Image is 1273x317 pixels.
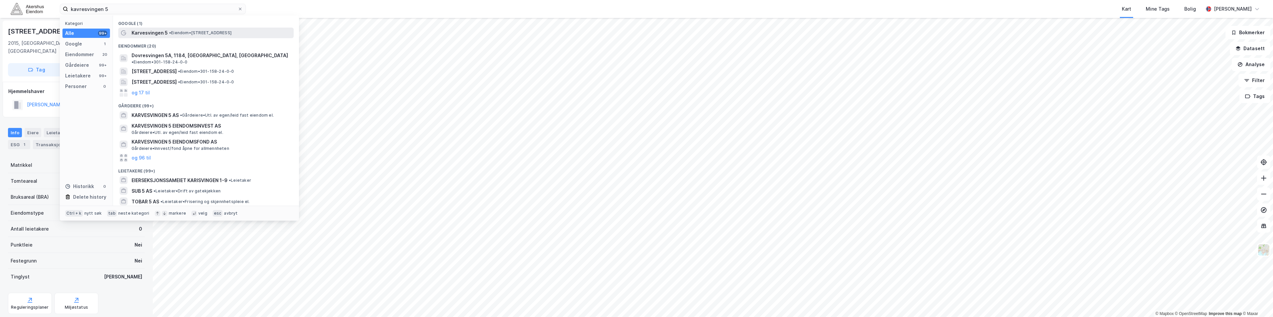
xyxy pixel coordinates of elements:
div: Alle [65,29,74,37]
div: Hjemmelshaver [8,87,145,95]
div: velg [198,211,207,216]
div: 0 [139,225,142,233]
div: esc [213,210,223,217]
button: Tags [1239,90,1270,103]
div: Reguleringsplaner [11,305,49,310]
a: OpenStreetMap [1175,311,1207,316]
span: • [169,30,171,35]
div: nytt søk [84,211,102,216]
div: tab [107,210,117,217]
img: Z [1257,244,1270,256]
div: 99+ [98,62,107,68]
div: Kategori [65,21,110,26]
div: Leietakere (99+) [113,163,299,175]
button: og 17 til [132,89,150,97]
div: Info [8,128,22,137]
div: Nei [135,241,142,249]
div: Antall leietakere [11,225,49,233]
div: Kart [1122,5,1131,13]
div: Nei [135,257,142,265]
span: • [178,79,180,84]
div: 99+ [98,31,107,36]
div: Matrikkel [11,161,32,169]
div: Eiendommer (20) [113,38,299,50]
a: Mapbox [1155,311,1174,316]
div: 20 [102,52,107,57]
button: Bokmerker [1225,26,1270,39]
div: Delete history [73,193,106,201]
div: Punktleie [11,241,33,249]
div: Transaksjoner [33,140,78,149]
span: TOBAR 5 AS [132,198,159,206]
div: [PERSON_NAME] [104,273,142,281]
div: Miljøstatus [65,305,88,310]
div: Leietakere [44,128,73,137]
span: Leietaker [229,178,251,183]
div: Mine Tags [1146,5,1170,13]
div: Google (1) [113,16,299,28]
div: 99+ [98,73,107,78]
span: Gårdeiere • Utl. av egen/leid fast eiendom el. [132,130,223,135]
span: Gårdeiere • Utl. av egen/leid fast eiendom el. [180,113,274,118]
button: Tag [8,63,65,76]
div: neste kategori [118,211,149,216]
button: Analyse [1232,58,1270,71]
span: [STREET_ADDRESS] [132,67,177,75]
div: Kontrollprogram for chat [1240,285,1273,317]
span: KARVESVINGEN 5 EIENDOMSINVEST AS [132,122,291,130]
div: Personer [65,82,87,90]
span: Eiendom • 301-158-24-0-0 [178,79,234,85]
span: KARVESVINGEN 5 AS [132,111,179,119]
div: Tomteareal [11,177,37,185]
span: • [229,178,231,183]
div: 0 [102,184,107,189]
span: Leietaker • Frisering og skjønnhetspleie el. [160,199,250,204]
iframe: Chat Widget [1240,285,1273,317]
button: Filter [1238,74,1270,87]
span: • [180,113,182,118]
div: Leietakere [65,72,91,80]
span: Dovresvingen 5A, 1184, [GEOGRAPHIC_DATA], [GEOGRAPHIC_DATA] [132,52,288,59]
span: • [178,69,180,74]
span: [STREET_ADDRESS] [132,78,177,86]
span: Leietaker • Drift av gatekjøkken [153,188,221,194]
span: • [153,188,155,193]
span: • [132,59,134,64]
div: 2015, [GEOGRAPHIC_DATA], [GEOGRAPHIC_DATA] [8,39,112,55]
div: Ctrl + k [65,210,83,217]
a: Improve this map [1209,311,1242,316]
img: akershus-eiendom-logo.9091f326c980b4bce74ccdd9f866810c.svg [11,3,44,15]
span: EIERSEKSJONSSAMEIET KARISVINGEN 1-9 [132,176,228,184]
span: KARVESVINGEN 5 EIENDOMSFOND AS [132,138,291,146]
div: Festegrunn [11,257,37,265]
button: Datasett [1230,42,1270,55]
span: • [160,199,162,204]
input: Søk på adresse, matrikkel, gårdeiere, leietakere eller personer [68,4,238,14]
div: 1 [21,141,28,148]
div: Google [65,40,82,48]
div: Bruksareal (BRA) [11,193,49,201]
div: Tinglyst [11,273,30,281]
div: ESG [8,140,30,149]
div: Gårdeiere (99+) [113,98,299,110]
div: 0 [102,84,107,89]
button: og 96 til [132,154,151,162]
div: Bolig [1184,5,1196,13]
span: Eiendom • 301-158-24-0-0 [132,59,188,65]
span: Eiendom • [STREET_ADDRESS] [169,30,232,36]
div: Gårdeiere [65,61,89,69]
div: [PERSON_NAME] [1214,5,1252,13]
span: Gårdeiere • Innvest/fond åpne for allmennheten [132,146,229,151]
div: Eiendomstype [11,209,44,217]
span: SUB 5 AS [132,187,152,195]
div: [STREET_ADDRESS] [8,26,73,37]
div: 1 [102,41,107,47]
div: Historikk [65,182,94,190]
div: Eiendommer [65,51,94,58]
div: avbryt [224,211,238,216]
span: Karvesvingen 5 [132,29,168,37]
span: Eiendom • 301-158-24-0-0 [178,69,234,74]
div: markere [169,211,186,216]
div: Eiere [25,128,41,137]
